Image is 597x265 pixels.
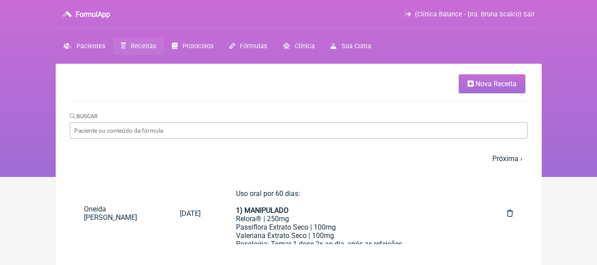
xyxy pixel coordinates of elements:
span: Fórmulas [240,42,267,50]
a: (Clínica Balance - Dra. Bruna Scalco) Sair [405,11,534,18]
input: Paciente ou conteúdo da fórmula [70,122,528,138]
a: Receitas [113,38,164,55]
a: Pacientes [56,38,113,55]
a: Sua Conta [323,38,379,55]
h3: FormulApp [76,10,110,19]
span: Protocolos [183,42,213,50]
a: Nova Receita [459,74,525,93]
a: Uso oral por 60 dias:1) MANIPULADORelora® | 250mgPassiflora Extrato Seco | 100mgValeriana Extrato... [222,182,486,244]
nav: pager [70,149,528,168]
span: Receitas [131,42,156,50]
a: Fórmulas [221,38,275,55]
span: Nova Receita [475,80,517,88]
a: Oneida [PERSON_NAME] [70,198,166,229]
span: Pacientes [76,42,105,50]
span: (Clínica Balance - Dra. Bruna Scalco) Sair [415,11,535,18]
strong: 1) MANIPULADO [236,206,289,215]
a: Próxima › [492,154,522,163]
a: Clínica [275,38,323,55]
span: Sua Conta [342,42,371,50]
span: Clínica [295,42,315,50]
a: [DATE] [166,202,215,225]
a: Protocolos [164,38,221,55]
label: Buscar [70,113,98,119]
